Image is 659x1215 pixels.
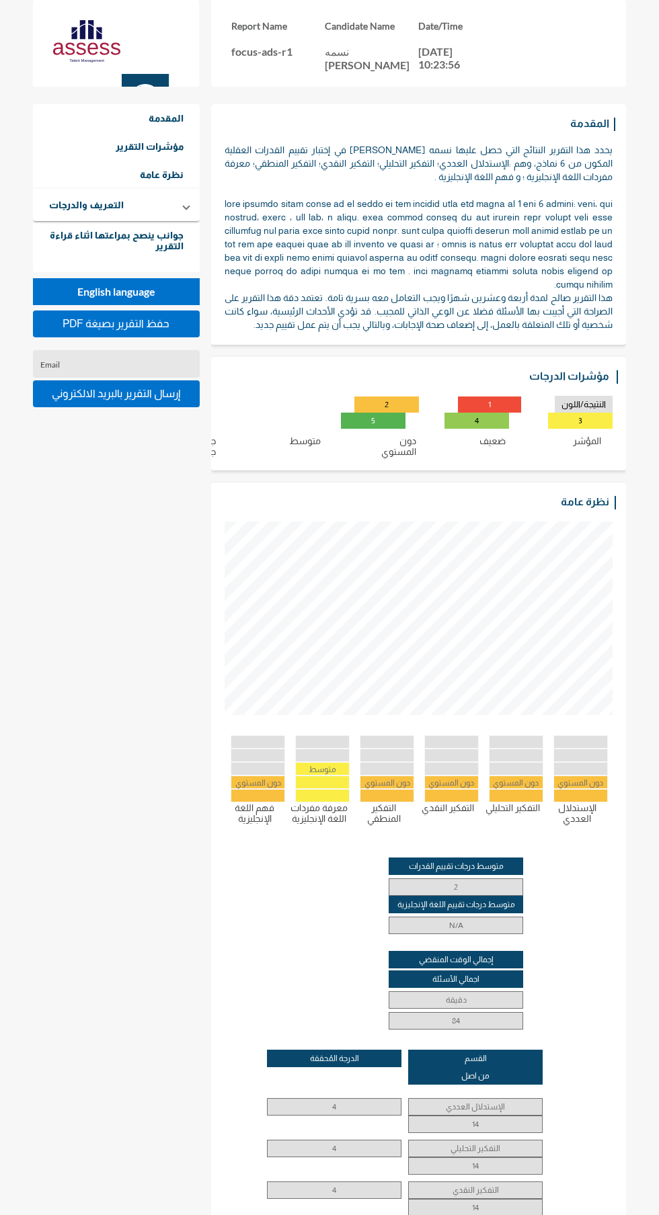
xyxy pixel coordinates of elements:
[226,802,284,824] p: فهم اللغة الإنجليزية
[112,74,179,121] img: Focus.svg
[389,1012,523,1030] p: 84
[381,435,416,457] p: دون المستوي
[389,857,523,875] p: متوسط درجات تقييم القدرات
[389,917,523,934] p: N/A
[444,413,509,429] p: 4
[289,435,321,457] p: متوسط
[567,114,613,132] h3: المقدمة
[408,1098,543,1116] p: الإستدلال العددي
[408,1157,543,1175] p: 14
[225,197,613,291] p: lore ipsumdo sitam conse ad el seddo ei tem incidid utla etd magna al 1 eni 6 admini: veni، qui n...
[295,762,350,776] div: متوسط
[77,285,155,298] span: English language
[225,143,613,183] p: يحدد هذا التقرير النتائج التي حصل عليها نسمه [PERSON_NAME] في إختبار تقييم القدرات العقلية المكون...
[548,413,613,429] p: 3
[33,132,200,161] a: مؤشرات التقرير
[408,1050,543,1067] p: القسم
[33,161,200,189] a: نظرة عامة
[341,413,405,429] p: 5
[33,310,200,337] button: PDF حفظ التقرير بصيغة
[548,802,606,824] p: الإستدلال العددي
[355,802,413,824] p: التفكير المنطقي
[418,20,512,32] h3: Date/Time
[33,278,200,305] button: English language
[33,380,200,407] button: إرسال التقرير بالبريد الالكتروني
[526,367,613,385] h3: مؤشرات الدرجات
[408,1181,543,1199] p: التفكير النقدي
[389,970,523,988] p: اجمالي الأسئلة
[418,45,479,71] p: [DATE] 10:23:56
[419,802,477,813] p: التفكير النقدي
[458,396,521,413] p: 1
[408,1067,543,1085] p: من اصل
[389,878,523,896] p: 2
[354,396,419,413] p: 2
[231,45,325,58] p: focus-ads-r1
[483,802,541,813] p: التفكير التحليلي
[479,435,506,457] p: ضعيف
[389,896,523,913] p: متوسط درجات تقييم اللغة الإنجليزية
[231,20,325,32] h3: Report Name
[63,318,169,329] span: PDF حفظ التقرير بصيغة
[290,802,348,824] p: معرفة مفردات اللغة الإنجليزية
[389,991,523,1009] p: دقيقة
[231,776,285,789] div: دون المستوي
[53,20,120,62] img: AssessLogoo.svg
[325,45,418,71] p: نسمه [PERSON_NAME]
[408,1140,543,1157] p: التفكير التحليلي
[424,776,479,789] div: دون المستوي
[325,20,418,32] h3: Candidate Name
[555,396,613,413] p: النتيجة/اللون
[33,221,200,260] a: جوانب ينصح بمراعتها اثناء قراءة التقرير
[557,493,613,511] h3: نظرة عامة
[267,1050,401,1067] p: الدرجة المُحققة
[33,189,200,221] mat-expansion-panel-header: التعريف والدرجات
[389,951,523,968] p: إجمالي الوقت المنقضي
[408,1116,543,1133] p: 14
[489,776,543,789] div: دون المستوي
[573,435,601,457] p: المؤشر
[33,104,200,132] a: المقدمة
[33,191,140,219] a: التعريف والدرجات
[225,292,613,330] span: هذا التقرير صالح لمدة أربعة وعشرين شهرًا ويجب التعامل معه بسرية تامة. تعتمد دقة هذا التقرير على ا...
[267,1140,401,1157] p: 4
[267,1181,401,1199] p: 4
[360,776,414,789] div: دون المستوي
[52,388,180,399] span: إرسال التقرير بالبريد الالكتروني
[267,1098,401,1116] p: 4
[553,776,608,789] div: دون المستوي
